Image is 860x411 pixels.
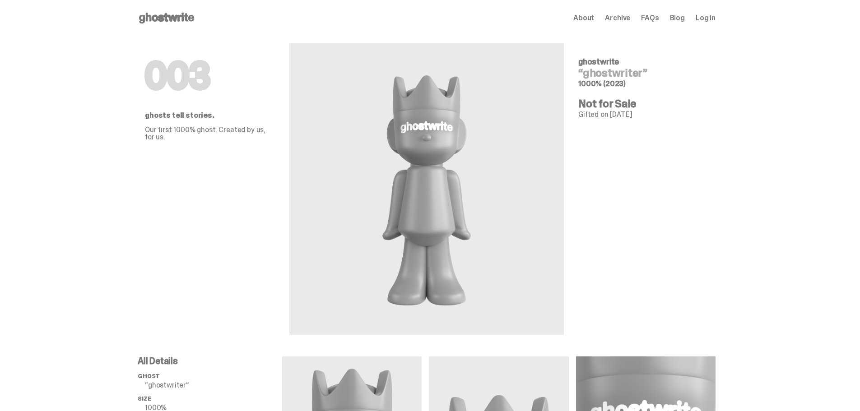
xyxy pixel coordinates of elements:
a: FAQs [641,14,659,22]
a: Blog [670,14,685,22]
p: Gifted on [DATE] [578,111,708,118]
a: Log in [696,14,716,22]
p: Our first 1000% ghost. Created by us, for us. [145,126,275,141]
span: ghost [138,372,160,380]
h4: “ghostwriter” [578,68,708,79]
p: “ghostwriter” [145,382,282,389]
span: Size [138,395,151,402]
span: ghostwrite [578,56,619,67]
p: All Details [138,356,282,365]
h1: 003 [145,58,275,94]
a: About [573,14,594,22]
a: Archive [605,14,630,22]
img: ghostwrite&ldquo;ghostwriter&rdquo; [373,65,480,313]
span: 1000% (2023) [578,79,626,88]
p: ghosts tell stories. [145,112,275,119]
h4: Not for Sale [578,98,708,109]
